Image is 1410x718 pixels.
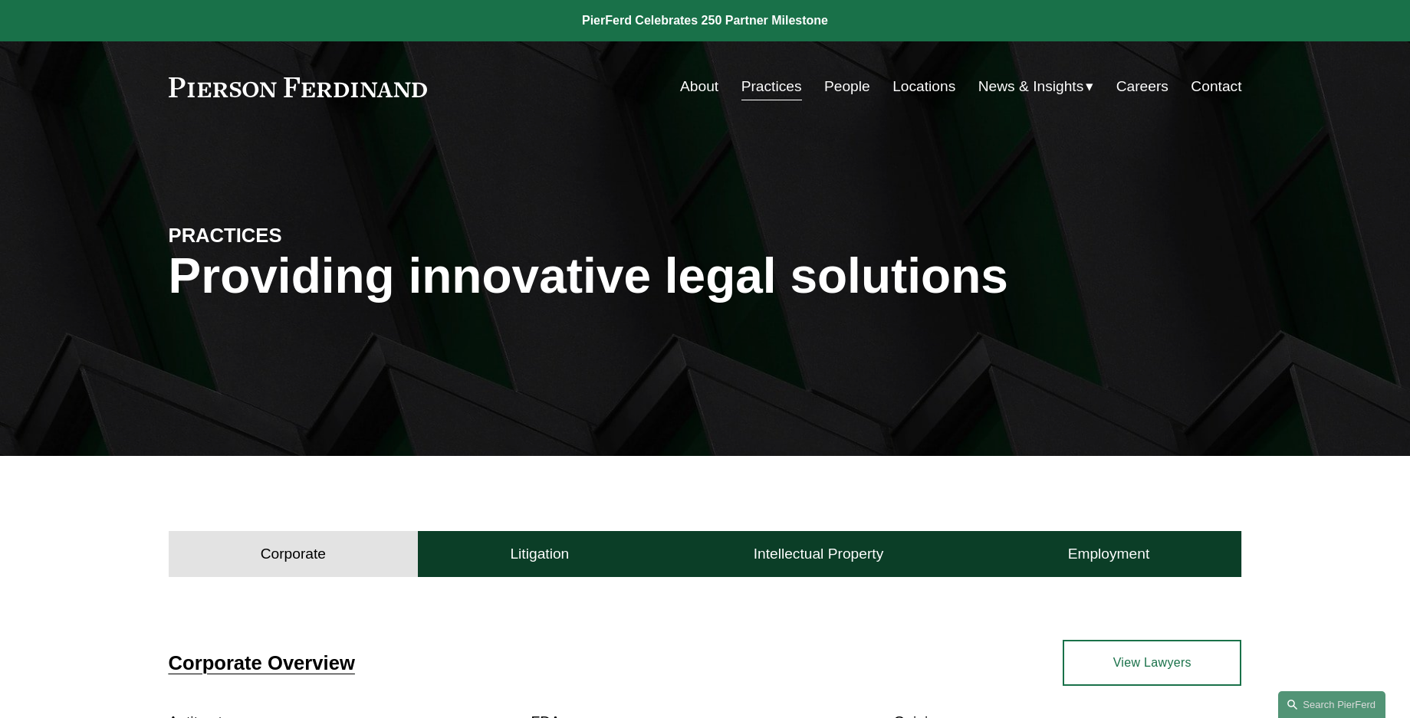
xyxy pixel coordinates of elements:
a: Practices [741,72,802,101]
h4: Corporate [261,545,326,563]
h4: Employment [1068,545,1150,563]
a: Search this site [1278,691,1385,718]
a: Locations [892,72,955,101]
a: Corporate Overview [169,652,355,674]
a: People [824,72,870,101]
a: Contact [1191,72,1241,101]
h4: PRACTICES [169,223,437,248]
a: About [680,72,718,101]
h4: Intellectual Property [754,545,884,563]
h4: Litigation [510,545,569,563]
span: News & Insights [978,74,1084,100]
h1: Providing innovative legal solutions [169,248,1242,304]
a: View Lawyers [1063,640,1241,686]
a: Careers [1116,72,1168,101]
a: folder dropdown [978,72,1094,101]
